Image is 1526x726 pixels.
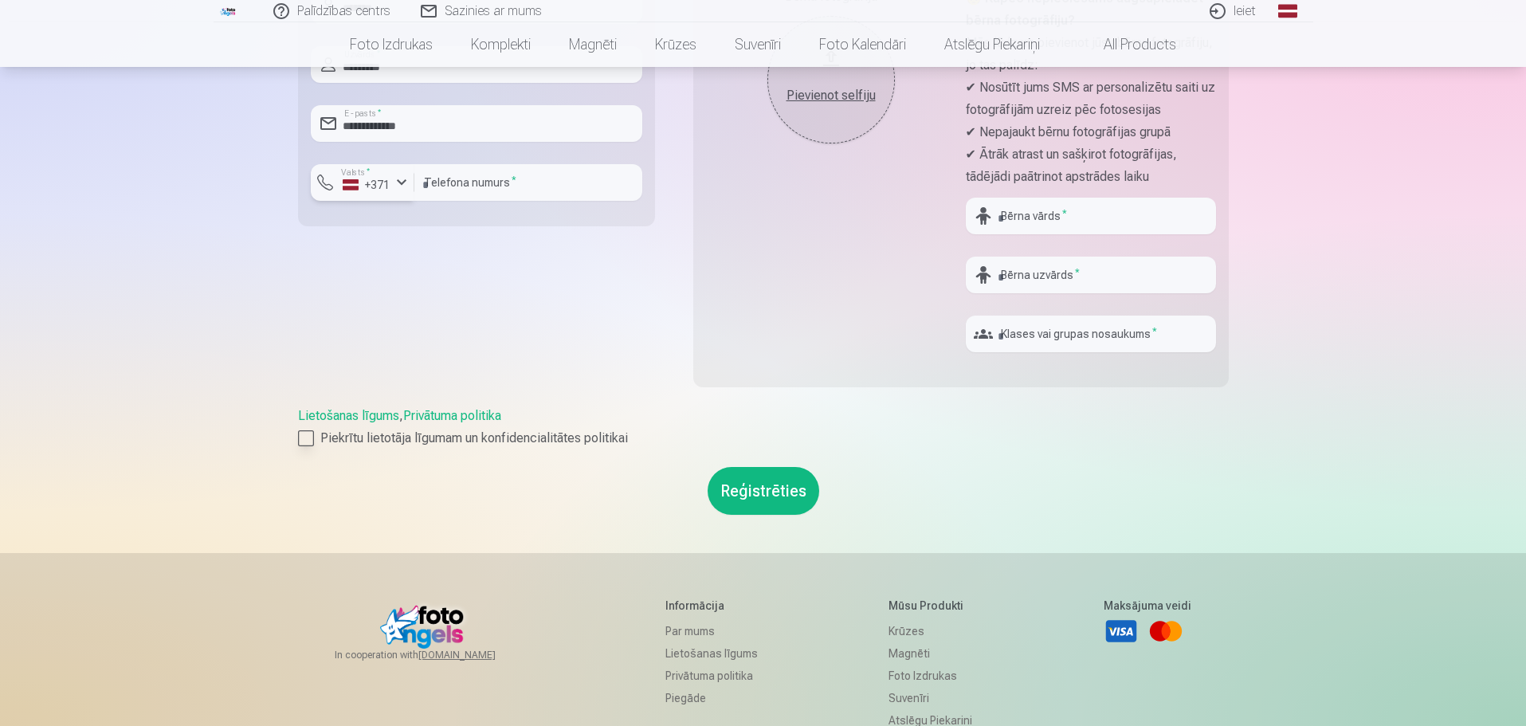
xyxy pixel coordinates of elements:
[1059,22,1195,67] a: All products
[452,22,550,67] a: Komplekti
[336,167,375,179] label: Valsts
[550,22,636,67] a: Magnēti
[665,687,758,709] a: Piegāde
[889,665,972,687] a: Foto izdrukas
[665,642,758,665] a: Lietošanas līgums
[403,408,501,423] a: Privātuma politika
[298,406,1229,448] div: ,
[331,22,452,67] a: Foto izdrukas
[708,467,819,515] button: Reģistrēties
[665,620,758,642] a: Par mums
[1104,614,1139,649] a: Visa
[220,6,237,16] img: /fa1
[298,408,399,423] a: Lietošanas līgums
[343,177,390,193] div: +371
[418,649,534,661] a: [DOMAIN_NAME]
[636,22,716,67] a: Krūzes
[966,143,1216,188] p: ✔ Ātrāk atrast un sašķirot fotogrāfijas, tādējādi paātrinot apstrādes laiku
[889,620,972,642] a: Krūzes
[889,687,972,709] a: Suvenīri
[966,121,1216,143] p: ✔ Nepajaukt bērnu fotogrāfijas grupā
[800,22,925,67] a: Foto kalendāri
[767,16,895,143] button: Pievienot selfiju
[1148,614,1183,649] a: Mastercard
[665,665,758,687] a: Privātuma politika
[335,649,534,661] span: In cooperation with
[889,598,972,614] h5: Mūsu produkti
[889,642,972,665] a: Magnēti
[1104,598,1191,614] h5: Maksājuma veidi
[783,86,879,105] div: Pievienot selfiju
[665,598,758,614] h5: Informācija
[966,77,1216,121] p: ✔ Nosūtīt jums SMS ar personalizētu saiti uz fotogrāfijām uzreiz pēc fotosesijas
[311,164,414,201] button: Valsts*+371
[925,22,1059,67] a: Atslēgu piekariņi
[298,429,1229,448] label: Piekrītu lietotāja līgumam un konfidencialitātes politikai
[716,22,800,67] a: Suvenīri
